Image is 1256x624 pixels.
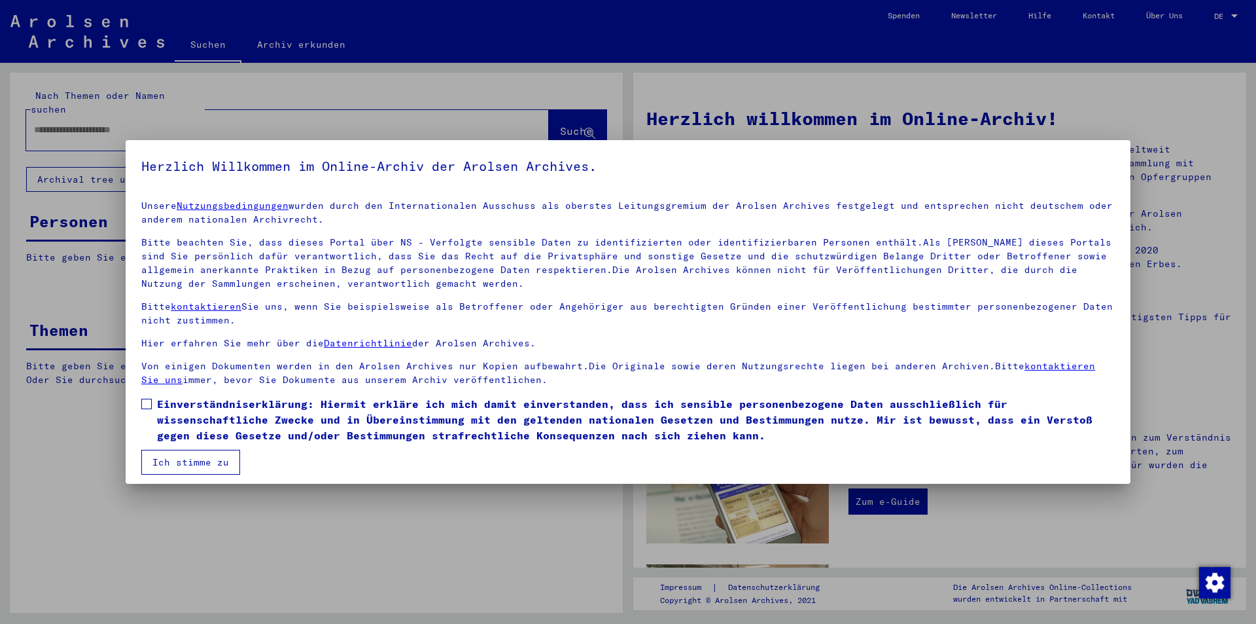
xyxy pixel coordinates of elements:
[157,396,1115,443] span: Einverständniserklärung: Hiermit erkläre ich mich damit einverstanden, dass ich sensible personen...
[1199,567,1230,598] img: Zustimmung ändern
[141,156,1115,177] h5: Herzlich Willkommen im Online-Archiv der Arolsen Archives.
[141,337,1115,350] p: Hier erfahren Sie mehr über die der Arolsen Archives.
[141,450,240,475] button: Ich stimme zu
[141,300,1115,327] p: Bitte Sie uns, wenn Sie beispielsweise als Betroffener oder Angehöriger aus berechtigten Gründen ...
[141,236,1115,291] p: Bitte beachten Sie, dass dieses Portal über NS - Verfolgte sensible Daten zu identifizierten oder...
[177,200,288,211] a: Nutzungsbedingungen
[1198,566,1230,598] div: Zustimmung ändern
[171,301,241,312] a: kontaktieren
[141,359,1115,387] p: Von einigen Dokumenten werden in den Arolsen Archives nur Kopien aufbewahrt.Die Originale sowie d...
[141,199,1115,227] p: Unsere wurden durch den Internationalen Ausschuss als oberstes Leitungsgremium der Arolsen Archiv...
[324,337,412,349] a: Datenrichtlinie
